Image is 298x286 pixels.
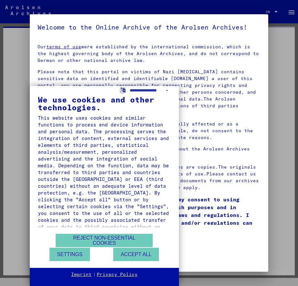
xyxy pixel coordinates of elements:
[38,96,171,111] div: We use cookies and other technologies.
[71,271,92,278] a: Imprint
[50,248,90,261] button: Settings
[97,271,138,278] a: Privacy Policy
[38,114,171,237] div: This website uses cookies and similar functions to process end device information and personal da...
[113,248,159,261] button: Accept all
[56,234,153,247] button: Reject non-essential cookies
